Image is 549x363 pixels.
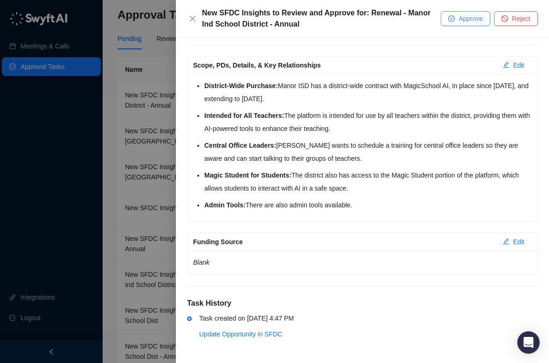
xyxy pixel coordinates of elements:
[193,259,209,266] em: Blank
[517,331,540,354] div: Open Intercom Messenger
[204,142,276,149] strong: Central Office Leaders:
[448,15,455,22] span: check-circle
[204,139,532,165] li: [PERSON_NAME] wants to schedule a training for central office leaders so they are aware and can s...
[204,169,532,195] li: The district also has access to the Magic Student portion of the platform, which allows students ...
[513,60,524,70] span: Edit
[495,58,532,73] button: Edit
[199,330,282,338] a: Update Opportunity in SFDC
[189,15,196,22] span: close
[513,237,524,247] span: Edit
[193,60,495,70] div: Scope, PDs, Details, & Key Relationships
[204,109,532,135] li: The platform is intended for use by all teachers within the district, providing them with AI-powe...
[512,14,530,24] span: Reject
[441,11,490,26] button: Approve
[204,199,532,212] li: There are also admin tools available.
[204,79,532,105] li: Manor ISD has a district-wide contract with MagicSchool AI, in place since [DATE], and extending ...
[193,237,495,247] div: Funding Source
[204,112,284,119] strong: Intended for All Teachers:
[503,238,509,245] span: edit
[202,7,441,30] div: New SFDC Insights to Review and Approve for: Renewal - Manor Ind School District - Annual
[187,13,198,24] button: Close
[503,62,509,68] span: edit
[187,298,538,309] h5: Task History
[204,171,292,179] strong: Magic Student for Students:
[494,11,538,26] button: Reject
[199,315,294,322] span: Task created on [DATE] 4:47 PM
[495,234,532,249] button: Edit
[459,14,483,24] span: Approve
[204,201,245,209] strong: Admin Tools:
[501,15,508,22] span: stop
[204,82,278,89] strong: District-Wide Purchase:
